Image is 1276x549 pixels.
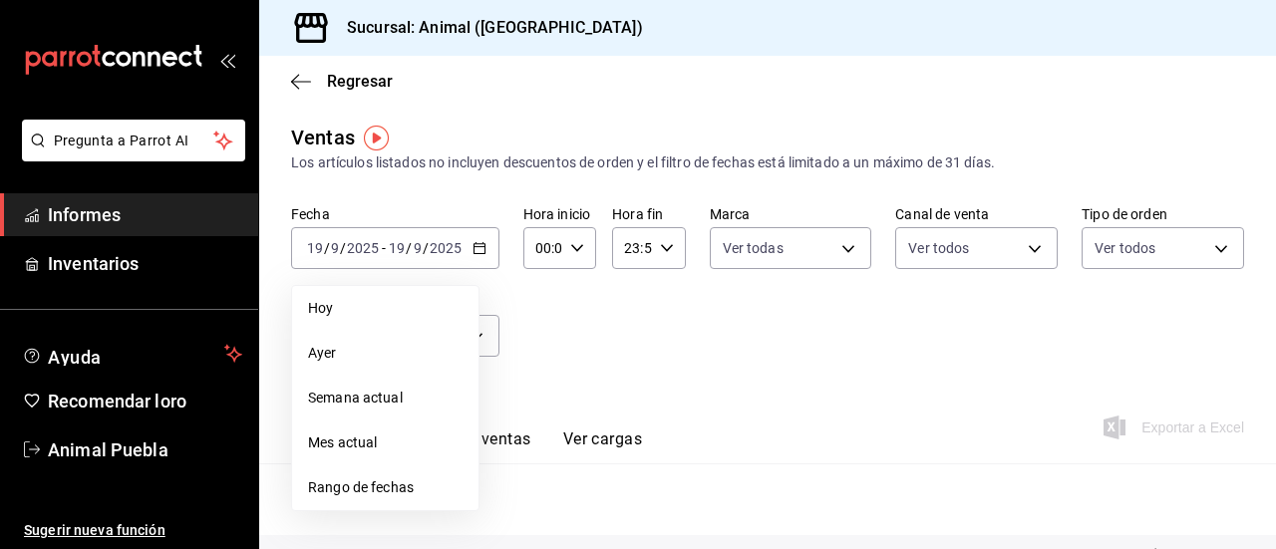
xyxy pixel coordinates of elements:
[523,206,590,222] font: Hora inicio
[1095,240,1155,256] font: Ver todos
[308,298,463,319] span: Hoy
[346,240,380,256] input: ----
[364,126,389,150] img: Marcador de información sobre herramientas
[48,439,168,460] font: Animal Puebla
[24,522,165,538] font: Sugerir nueva función
[291,206,330,222] font: Fecha
[908,240,969,256] font: Ver todos
[324,240,330,256] span: /
[291,154,995,170] font: Los artículos listados no incluyen descuentos de orden y el filtro de fechas está limitado a un m...
[291,126,355,149] font: Ventas
[710,206,751,222] font: Marca
[48,204,121,225] font: Informes
[723,240,784,256] font: Ver todas
[612,206,663,222] font: Hora fin
[453,429,531,448] font: Ver ventas
[429,240,463,256] input: ----
[323,428,642,463] div: pestañas de navegación
[306,240,324,256] input: --
[413,240,423,256] input: --
[14,144,245,165] a: Pregunta a Parrot AI
[423,240,429,256] span: /
[48,253,139,274] font: Inventarios
[22,120,245,161] button: Pregunta a Parrot AI
[291,72,393,91] button: Regresar
[1082,206,1167,222] font: Tipo de orden
[895,206,989,222] font: Canal de venta
[340,240,346,256] span: /
[388,240,406,256] input: --
[308,343,463,364] span: Ayer
[563,429,643,448] font: Ver cargas
[48,391,186,412] font: Recomendar loro
[330,240,340,256] input: --
[347,18,643,37] font: Sucursal: Animal ([GEOGRAPHIC_DATA])
[406,240,412,256] span: /
[308,477,463,498] span: Rango de fechas
[48,347,102,368] font: Ayuda
[219,52,235,68] button: abrir_cajón_menú
[308,388,463,409] span: Semana actual
[308,432,463,453] span: Mes actual
[54,133,189,148] font: Pregunta a Parrot AI
[327,72,393,91] font: Regresar
[382,240,386,256] span: -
